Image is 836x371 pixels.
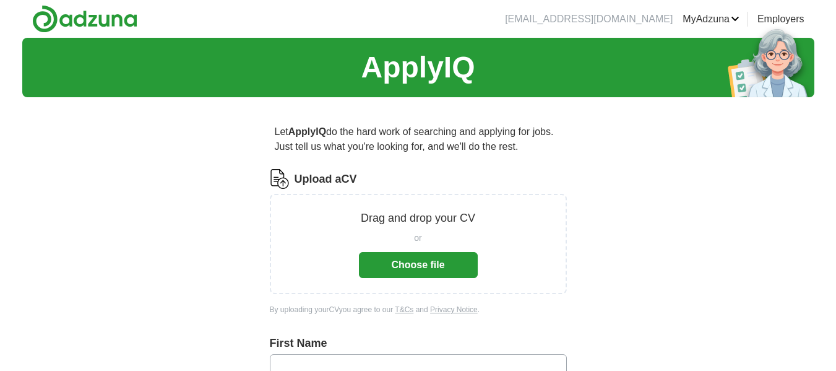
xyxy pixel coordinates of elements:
a: Privacy Notice [430,305,478,314]
a: Employers [757,12,804,27]
img: Adzuna logo [32,5,137,33]
button: Choose file [359,252,478,278]
label: First Name [270,335,567,352]
h1: ApplyIQ [361,45,475,90]
a: T&Cs [395,305,413,314]
span: or [414,232,421,245]
p: Drag and drop your CV [361,210,475,227]
li: [EMAIL_ADDRESS][DOMAIN_NAME] [505,12,673,27]
label: Upload a CV [295,171,357,188]
div: By uploading your CV you agree to our and . [270,304,567,315]
strong: ApplyIQ [288,126,326,137]
img: CV Icon [270,169,290,189]
p: Let do the hard work of searching and applying for jobs. Just tell us what you're looking for, an... [270,120,567,159]
a: MyAdzuna [683,12,739,27]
